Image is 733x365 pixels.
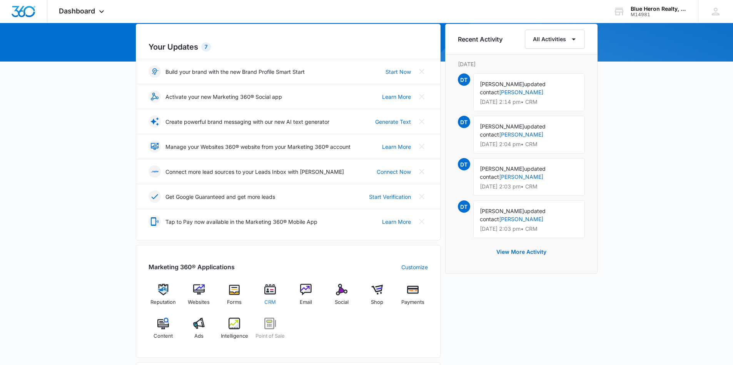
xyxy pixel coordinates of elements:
[221,332,248,340] span: Intelligence
[480,81,524,87] span: [PERSON_NAME]
[480,142,578,147] p: [DATE] 2:04 pm • CRM
[416,140,428,153] button: Close
[382,143,411,151] a: Learn More
[184,318,214,345] a: Ads
[165,218,317,226] p: Tap to Pay now available in the Marketing 360® Mobile App
[416,90,428,103] button: Close
[149,262,235,272] h2: Marketing 360® Applications
[499,131,543,138] a: [PERSON_NAME]
[416,115,428,128] button: Close
[255,332,285,340] span: Point of Sale
[255,318,285,345] a: Point of Sale
[335,298,349,306] span: Social
[416,65,428,78] button: Close
[165,68,305,76] p: Build your brand with the new Brand Profile Smart Start
[149,318,178,345] a: Content
[525,30,585,49] button: All Activities
[59,7,95,15] span: Dashboard
[480,208,524,214] span: [PERSON_NAME]
[165,93,282,101] p: Activate your new Marketing 360® Social app
[458,73,470,86] span: DT
[382,93,411,101] a: Learn More
[377,168,411,176] a: Connect Now
[382,218,411,226] a: Learn More
[362,284,392,312] a: Shop
[458,35,503,44] h6: Recent Activity
[631,6,687,12] div: account name
[184,284,214,312] a: Websites
[227,298,242,306] span: Forms
[165,168,344,176] p: Connect more lead sources to your Leads Inbox with [PERSON_NAME]
[291,284,321,312] a: Email
[499,173,543,180] a: [PERSON_NAME]
[480,165,524,172] span: [PERSON_NAME]
[165,143,351,151] p: Manage your Websites 360® website from your Marketing 360® account
[499,89,543,95] a: [PERSON_NAME]
[631,12,687,17] div: account id
[480,123,524,130] span: [PERSON_NAME]
[371,298,383,306] span: Shop
[480,99,578,105] p: [DATE] 2:14 pm • CRM
[369,193,411,201] a: Start Verification
[499,216,543,222] a: [PERSON_NAME]
[165,193,275,201] p: Get Google Guaranteed and get more leads
[300,298,312,306] span: Email
[416,190,428,203] button: Close
[201,42,211,52] div: 7
[220,318,249,345] a: Intelligence
[154,332,173,340] span: Content
[150,298,176,306] span: Reputation
[220,284,249,312] a: Forms
[416,165,428,178] button: Close
[458,60,585,68] p: [DATE]
[416,215,428,228] button: Close
[489,243,554,261] button: View More Activity
[149,41,428,53] h2: Your Updates
[401,263,428,271] a: Customize
[401,298,424,306] span: Payments
[255,284,285,312] a: CRM
[149,284,178,312] a: Reputation
[165,118,329,126] p: Create powerful brand messaging with our new AI text generator
[194,332,204,340] span: Ads
[480,226,578,232] p: [DATE] 2:03 pm • CRM
[458,158,470,170] span: DT
[398,284,428,312] a: Payments
[386,68,411,76] a: Start Now
[375,118,411,126] a: Generate Text
[480,184,578,189] p: [DATE] 2:03 pm • CRM
[188,298,210,306] span: Websites
[458,200,470,213] span: DT
[264,298,276,306] span: CRM
[458,116,470,128] span: DT
[327,284,356,312] a: Social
